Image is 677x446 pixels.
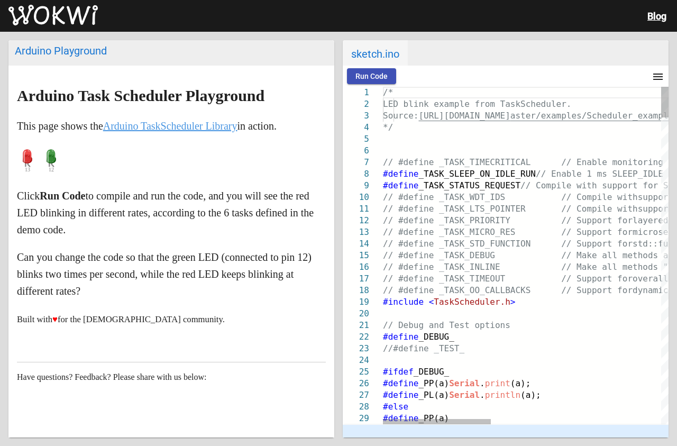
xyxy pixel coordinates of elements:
[343,40,408,66] span: sketch.ino
[17,117,326,134] p: This page shows the in action.
[485,390,520,400] span: println
[343,238,369,250] div: 14
[383,320,510,330] span: // Debug and Test options
[343,343,369,354] div: 23
[383,274,633,284] span: // #define _TASK_TIMEOUT // Support for
[647,11,666,22] a: Blog
[343,401,369,413] div: 28
[343,413,369,424] div: 29
[343,354,369,366] div: 24
[383,343,464,353] span: //#define _TEST_
[343,250,369,261] div: 15
[17,314,225,324] small: Built with for the [DEMOGRAPHIC_DATA] community.
[449,378,480,388] span: Serial
[347,68,396,84] button: Run Code
[15,44,328,57] div: Arduino Playground
[383,192,638,202] span: // #define _TASK_WDT_IDS // Compile with
[480,378,485,388] span: .
[418,111,510,121] span: [URL][DOMAIN_NAME]
[343,180,369,192] div: 9
[17,187,326,238] p: Click to compile and run the code, and you will see the red LED blinking in different rates, acco...
[383,402,408,412] span: #else
[343,215,369,226] div: 12
[418,180,520,190] span: _TASK_STATUS_REQUEST
[8,5,98,26] img: Wokwi
[17,249,326,299] p: Can you change the code so that the green LED (connected to pin 12) blinks two times per second, ...
[510,378,531,388] span: (a);
[343,168,369,180] div: 8
[383,157,638,167] span: // #define _TASK_TIMECRITICAL // Enable monit
[343,273,369,285] div: 17
[418,390,449,400] span: _PL(a)
[343,157,369,168] div: 7
[343,261,369,273] div: 16
[520,390,541,400] span: (a);
[343,98,369,110] div: 2
[40,190,85,202] strong: Run Code
[414,367,449,377] span: _DEBUG_
[343,308,369,320] div: 20
[343,285,369,296] div: 18
[383,297,424,307] span: #include
[418,169,536,179] span: _TASK_SLEEP_ON_IDLE_RUN
[485,378,510,388] span: print
[383,285,633,295] span: // #define _TASK_OO_CALLBACKS // Support for
[418,378,449,388] span: _PP(a)
[343,203,369,215] div: 11
[343,110,369,122] div: 3
[383,390,418,400] span: #define
[383,215,633,225] span: // #define _TASK_PRIORITY // Support for
[652,70,664,83] mat-icon: menu
[434,297,510,307] span: TaskScheduler.h
[383,250,638,260] span: // #define _TASK_DEBUG // Make all met
[17,87,326,104] h2: Arduino Task Scheduler Playground
[418,332,454,342] span: _DEBUG_
[510,297,516,307] span: >
[343,378,369,389] div: 26
[343,296,369,308] div: 19
[343,366,369,378] div: 25
[343,389,369,401] div: 27
[52,314,58,324] span: ♥
[383,262,638,272] span: // #define _TASK_INLINE // Make all met
[355,72,388,80] span: Run Code
[383,204,638,214] span: // #define _TASK_LTS_POINTER // Compile with
[383,99,571,109] span: LED blink example from TaskScheduler.
[449,390,480,400] span: Serial
[383,378,418,388] span: #define
[343,87,369,98] div: 1
[383,332,418,342] span: #define
[343,331,369,343] div: 22
[383,239,633,249] span: // #define _TASK_STD_FUNCTION // Support for
[383,367,414,377] span: #ifdef
[343,133,369,145] div: 5
[418,413,449,423] span: _PP(a)
[383,169,418,179] span: #define
[343,226,369,238] div: 13
[343,192,369,203] div: 10
[383,111,418,121] span: Source:
[343,145,369,157] div: 6
[383,180,418,190] span: #define
[343,122,369,133] div: 4
[103,120,237,132] a: Arduino TaskScheduler Library
[383,413,418,423] span: #define
[480,390,485,400] span: .
[17,372,207,381] span: Have questions? Feedback? Please share with us below:
[343,320,369,331] div: 21
[383,227,633,237] span: // #define _TASK_MICRO_RES // Support for
[429,297,434,307] span: <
